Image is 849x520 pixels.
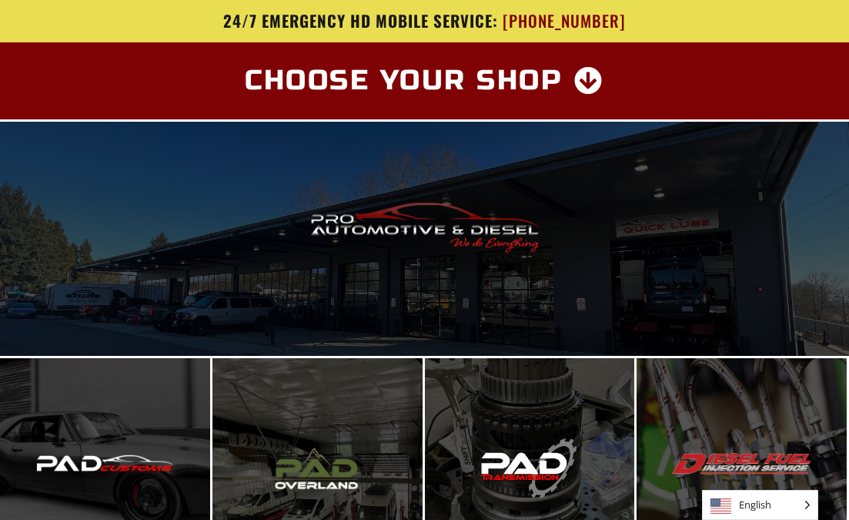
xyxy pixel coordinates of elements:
[703,491,817,519] span: English
[12,12,837,31] a: 24/7 Emergency HD Mobile Service: [PHONE_NUMBER]
[223,8,498,32] span: 24/7 Emergency HD Mobile Service:
[245,67,563,95] span: Choose Your Shop
[226,58,623,104] a: Choose Your Shop
[503,12,626,31] span: [PHONE_NUMBER]
[702,490,818,520] aside: Language selected: English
